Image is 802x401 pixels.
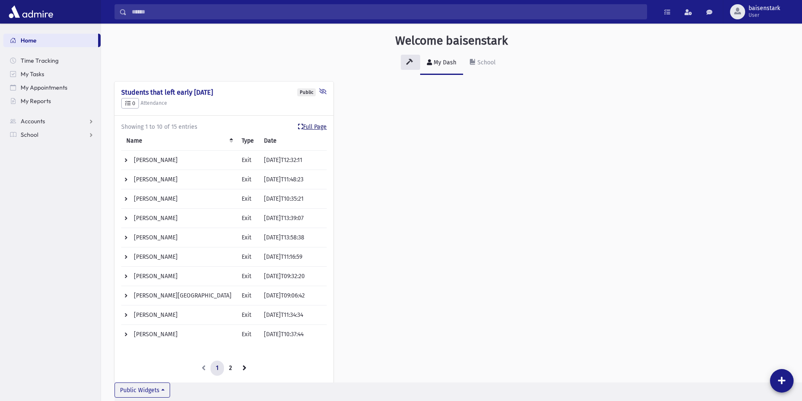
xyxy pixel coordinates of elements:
td: [PERSON_NAME] [121,325,237,344]
td: Exit [237,189,259,209]
span: School [21,131,38,138]
div: My Dash [432,59,456,66]
td: Exit [237,267,259,286]
td: [DATE]T09:32:20 [259,267,327,286]
td: Exit [237,228,259,247]
div: Showing 1 to 10 of 15 entries [121,122,327,131]
span: My Appointments [21,84,67,91]
button: Public Widgets [115,382,170,398]
h5: Attendance [121,98,327,109]
a: Full Page [298,122,327,131]
td: [PERSON_NAME] [121,247,237,267]
th: Name [121,131,237,151]
a: My Dash [420,51,463,75]
th: Type [237,131,259,151]
a: Home [3,34,98,47]
span: baisenstark [749,5,780,12]
td: [DATE]T13:58:38 [259,228,327,247]
span: Time Tracking [21,57,59,64]
button: 0 [121,98,139,109]
span: User [749,12,780,19]
a: My Appointments [3,81,101,94]
td: [PERSON_NAME] [121,267,237,286]
a: 1 [210,361,224,376]
a: Accounts [3,114,101,128]
a: School [463,51,502,75]
div: Public [297,88,316,96]
span: 0 [125,100,135,106]
td: [DATE]T11:34:34 [259,305,327,325]
td: [DATE]T10:37:44 [259,325,327,344]
div: School [476,59,496,66]
a: My Tasks [3,67,101,81]
td: [PERSON_NAME] [121,305,237,325]
td: Exit [237,170,259,189]
span: Home [21,37,37,44]
td: [DATE]T12:32:11 [259,151,327,170]
td: [PERSON_NAME] [121,209,237,228]
td: Exit [237,325,259,344]
td: [DATE]T13:39:07 [259,209,327,228]
td: Exit [237,209,259,228]
td: [PERSON_NAME][GEOGRAPHIC_DATA] [121,286,237,305]
td: [PERSON_NAME] [121,151,237,170]
td: Exit [237,151,259,170]
a: School [3,128,101,141]
td: [DATE]T11:48:23 [259,170,327,189]
td: [PERSON_NAME] [121,228,237,247]
td: Exit [237,305,259,325]
a: 2 [224,361,237,376]
td: [DATE]T11:16:59 [259,247,327,267]
td: [PERSON_NAME] [121,170,237,189]
td: [PERSON_NAME] [121,189,237,209]
span: My Tasks [21,70,44,78]
a: My Reports [3,94,101,108]
span: My Reports [21,97,51,105]
span: Accounts [21,117,45,125]
a: Time Tracking [3,54,101,67]
h3: Welcome baisenstark [395,34,508,48]
td: [DATE]T10:35:21 [259,189,327,209]
h4: Students that left early [DATE] [121,88,327,96]
td: [DATE]T09:06:42 [259,286,327,305]
img: AdmirePro [7,3,55,20]
td: Exit [237,286,259,305]
td: Exit [237,247,259,267]
input: Search [127,4,647,19]
th: Date [259,131,327,151]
